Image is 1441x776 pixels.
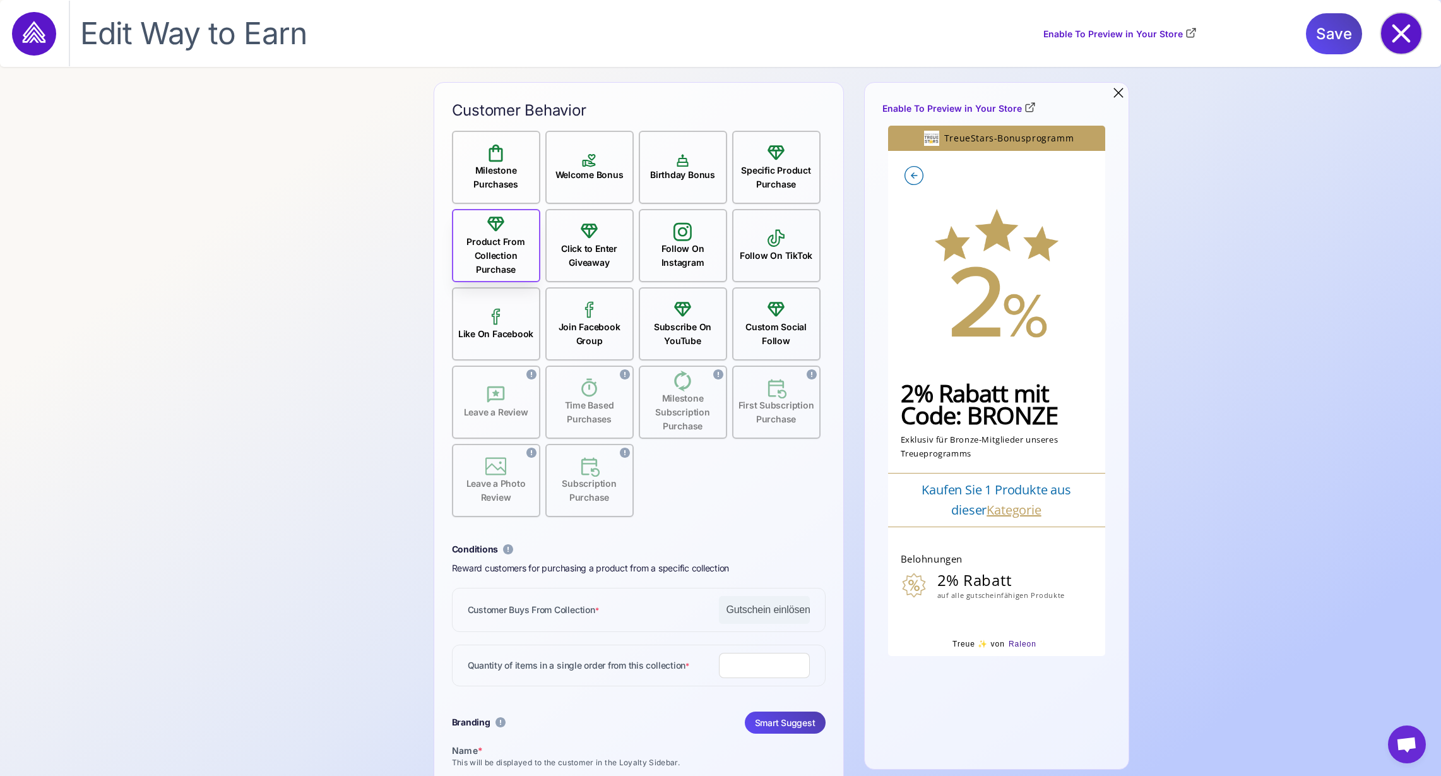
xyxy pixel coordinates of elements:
div: Chat öffnen [1388,725,1426,763]
div: Specific Product Purchase [733,164,819,191]
div: Subscription Purchase [547,477,632,504]
a: Enable To Preview in Your Store [1043,27,1197,41]
span: Smart Suggest [755,712,815,734]
div: Reward customers for purchasing a product from a specific collection [452,561,730,575]
div: Welcome Bonus [550,168,629,182]
span: Edit Way to Earn [80,15,307,52]
div: Leave a Photo Review [453,477,539,504]
div: Leave a Review [459,405,533,419]
div: Subscribe On YouTube [640,320,726,348]
div: Like On Facebook [453,327,538,341]
div: Time Based Purchases [547,398,632,426]
div: Quantity of items in a single order from this collection [468,659,689,672]
div: Name [452,744,680,776]
div: Customer Buys From Collection [468,603,599,617]
div: Milestone Subscription Purchase [640,391,726,433]
div: Birthday Bonus [645,168,720,182]
a: Enable To Preview in Your Store [882,102,1036,116]
div: Branding [452,715,490,729]
div: Click to Enter Giveaway [547,242,632,270]
span: Customer Behavior [452,101,586,119]
div: Conditions [452,542,499,556]
div: Follow On TikTok [735,249,817,263]
div: This will be displayed to the customer in the Loyalty Sidebar. [452,757,680,768]
span: Save [1316,13,1352,54]
div: Join Facebook Group [547,320,632,348]
div: First Subscription Purchase [733,398,819,426]
div: Milestone Purchases [453,164,539,191]
div: Product From Collection Purchase [453,235,539,277]
div: Custom Social Follow [733,320,819,348]
div: Follow On Instagram [640,242,726,270]
span: Gutschein einlösen [726,602,810,618]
